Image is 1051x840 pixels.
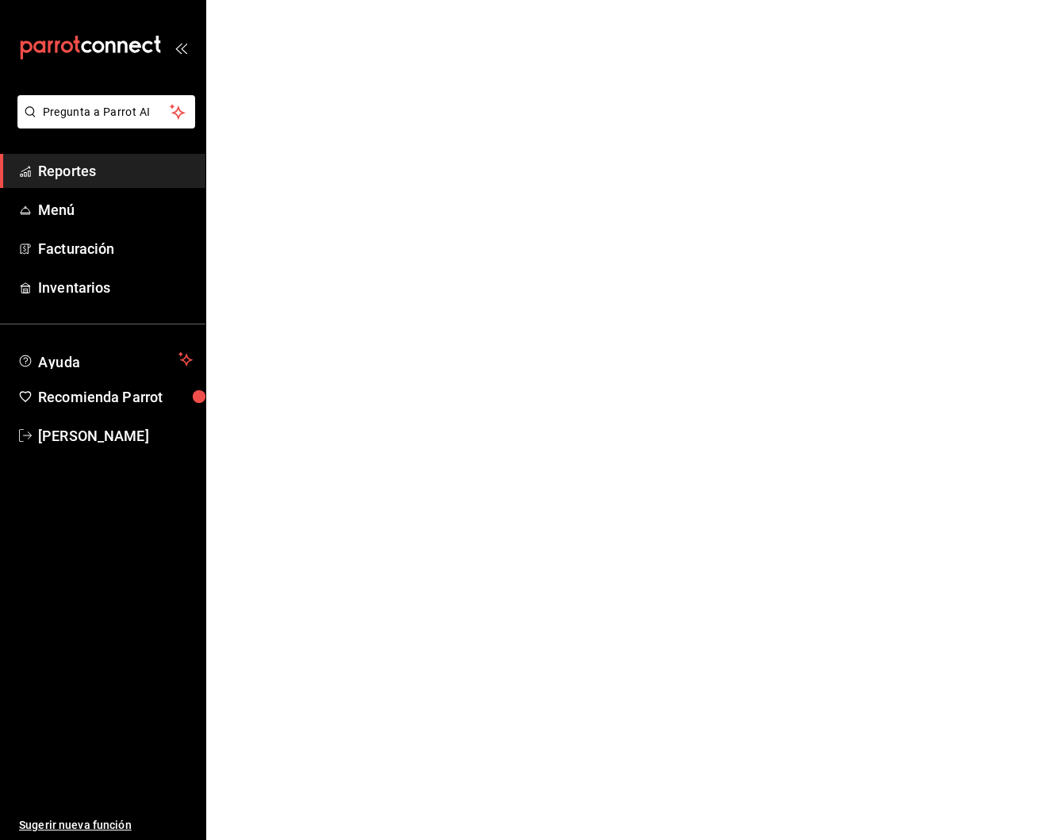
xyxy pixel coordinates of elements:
[17,95,195,128] button: Pregunta a Parrot AI
[19,817,193,834] span: Sugerir nueva función
[38,160,193,182] span: Reportes
[38,238,193,259] span: Facturación
[11,115,195,132] a: Pregunta a Parrot AI
[38,199,193,221] span: Menú
[38,425,193,447] span: [PERSON_NAME]
[43,104,171,121] span: Pregunta a Parrot AI
[38,350,172,369] span: Ayuda
[38,386,193,408] span: Recomienda Parrot
[175,41,187,54] button: open_drawer_menu
[38,277,193,298] span: Inventarios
